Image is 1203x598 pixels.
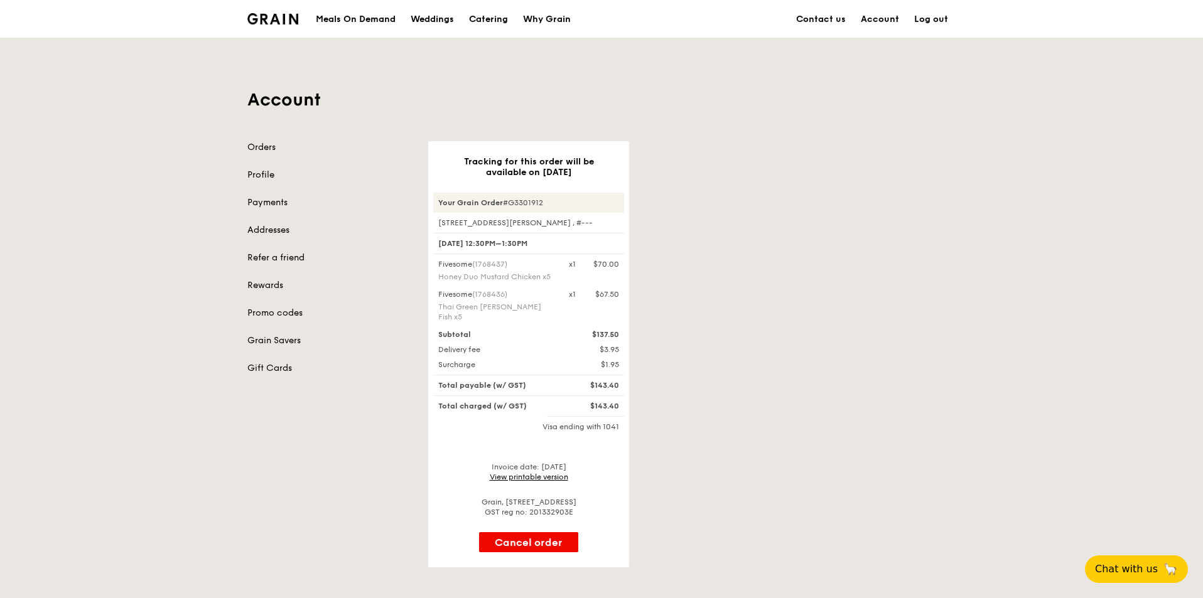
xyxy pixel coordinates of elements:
[595,289,619,299] div: $67.50
[907,1,956,38] a: Log out
[411,1,454,38] div: Weddings
[461,1,515,38] a: Catering
[431,329,561,339] div: Subtotal
[593,259,619,269] div: $70.00
[433,497,624,517] div: Grain, [STREET_ADDRESS] GST reg no: 201332903E
[247,196,413,209] a: Payments
[438,272,554,282] div: Honey Duo Mustard Chicken x5
[247,279,413,292] a: Rewards
[247,252,413,264] a: Refer a friend
[431,360,561,370] div: Surcharge
[247,334,413,347] a: Grain Savers
[247,362,413,375] a: Gift Cards
[561,329,627,339] div: $137.50
[561,401,627,411] div: $143.40
[438,259,554,269] div: Fivesome
[438,302,554,322] div: Thai Green [PERSON_NAME] Fish x5
[433,462,624,482] div: Invoice date: [DATE]
[569,289,576,299] div: x1
[433,233,624,254] div: [DATE] 12:30PM–1:30PM
[448,156,609,178] h3: Tracking for this order will be available on [DATE]
[247,307,413,319] a: Promo codes
[479,532,578,552] button: Cancel order
[431,401,561,411] div: Total charged (w/ GST)
[316,1,396,38] div: Meals On Demand
[247,13,298,24] img: Grain
[438,289,554,299] div: Fivesome
[569,259,576,269] div: x1
[431,344,561,355] div: Delivery fee
[472,260,507,269] span: (1768437)
[1095,562,1158,577] span: Chat with us
[561,380,627,390] div: $143.40
[1163,562,1178,577] span: 🦙
[433,218,624,228] div: [STREET_ADDRESS][PERSON_NAME] , #---
[490,473,568,481] a: View printable version
[853,1,907,38] a: Account
[469,1,508,38] div: Catering
[247,169,413,181] a: Profile
[403,1,461,38] a: Weddings
[515,1,578,38] a: Why Grain
[247,88,956,111] h1: Account
[438,198,503,207] strong: Your Grain Order
[1085,555,1188,583] button: Chat with us🦙
[561,344,627,355] div: $3.95
[433,193,624,213] div: #G3301912
[523,1,571,38] div: Why Grain
[247,224,413,237] a: Addresses
[438,381,526,390] span: Total payable (w/ GST)
[472,290,507,299] span: (1768436)
[247,141,413,154] a: Orders
[789,1,853,38] a: Contact us
[433,422,624,432] div: Visa ending with 1041
[561,360,627,370] div: $1.95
